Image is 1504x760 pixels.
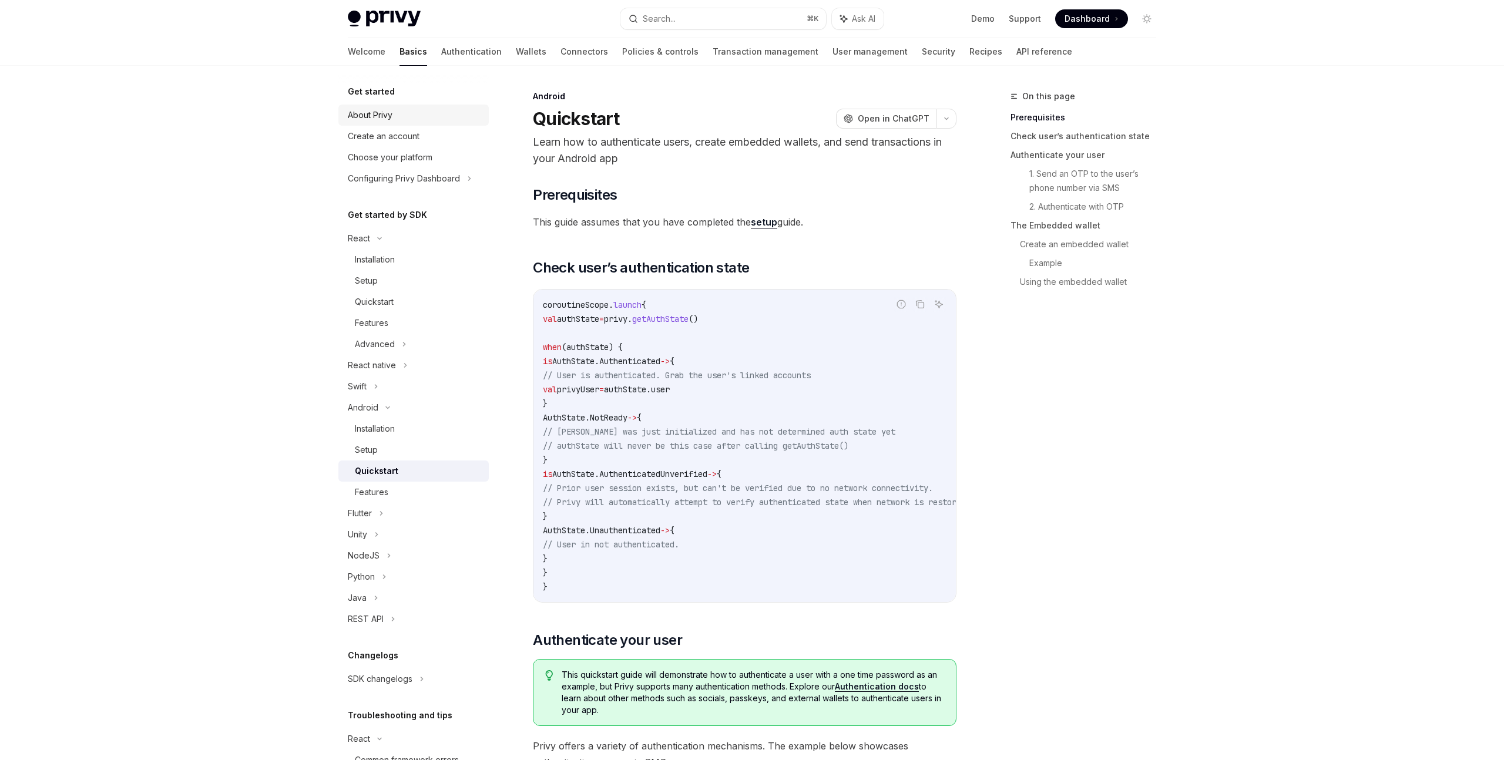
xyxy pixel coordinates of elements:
a: Authentication docs [835,681,919,692]
div: About Privy [348,108,392,122]
div: Installation [355,422,395,436]
div: Java [348,591,367,605]
span: launch [613,300,642,310]
a: API reference [1016,38,1072,66]
span: // [PERSON_NAME] was just initialized and has not determined auth state yet [543,426,895,437]
div: Quickstart [355,464,398,478]
svg: Tip [545,670,553,681]
span: Open in ChatGPT [858,113,929,125]
a: Dashboard [1055,9,1128,28]
a: Authentication [441,38,502,66]
a: Demo [971,13,995,25]
a: Support [1009,13,1041,25]
a: Transaction management [713,38,818,66]
a: User management [832,38,908,66]
span: -> [627,412,637,423]
a: Example [1029,254,1166,273]
div: Quickstart [355,295,394,309]
span: // Prior user session exists, but can't be verified due to no network connectivity. [543,483,933,493]
span: } [543,398,548,409]
span: Dashboard [1065,13,1110,25]
span: AuthState.AuthenticatedUnverified [552,469,707,479]
span: -> [660,525,670,536]
span: AuthState.Unauthenticated [543,525,660,536]
div: Setup [355,274,378,288]
span: On this page [1022,89,1075,103]
button: Ask AI [832,8,884,29]
span: val [543,314,557,324]
a: Quickstart [338,291,489,312]
a: Basics [399,38,427,66]
div: Advanced [355,337,395,351]
h5: Get started [348,85,395,99]
div: React [348,231,370,246]
a: Features [338,482,489,503]
a: 2. Authenticate with OTP [1029,197,1166,216]
button: Toggle dark mode [1137,9,1156,28]
span: ⌘ K [807,14,819,23]
span: -> [707,469,717,479]
span: Prerequisites [533,186,617,204]
div: Android [533,90,956,102]
div: Features [355,485,388,499]
div: React [348,732,370,746]
div: Choose your platform [348,150,432,164]
div: SDK changelogs [348,672,412,686]
span: { [717,469,721,479]
div: React native [348,358,396,372]
a: setup [751,216,777,228]
a: Security [922,38,955,66]
button: Ask AI [931,297,946,312]
div: Flutter [348,506,372,520]
a: Wallets [516,38,546,66]
div: Swift [348,379,367,394]
a: Quickstart [338,460,489,482]
div: Create an account [348,129,419,143]
span: { [670,356,674,366]
span: is [543,356,552,366]
p: Learn how to authenticate users, create embedded wallets, and send transactions in your Android app [533,134,956,167]
span: // User is authenticated. Grab the user's linked accounts [543,370,811,381]
div: NodeJS [348,549,380,563]
a: Setup [338,270,489,291]
h1: Quickstart [533,108,620,129]
span: } [543,567,548,578]
a: Choose your platform [338,147,489,168]
a: Policies & controls [622,38,699,66]
span: = [599,314,604,324]
a: Installation [338,418,489,439]
a: Setup [338,439,489,460]
a: The Embedded wallet [1010,216,1166,235]
div: Installation [355,253,395,267]
span: authState.user [604,384,670,395]
div: Setup [355,443,378,457]
span: } [543,511,548,522]
span: // authState will never be this case after calling getAuthState() [543,440,848,451]
button: Search...⌘K [620,8,826,29]
span: when [543,342,562,352]
h5: Troubleshooting and tips [348,708,452,722]
div: REST API [348,612,384,626]
a: Prerequisites [1010,108,1166,127]
span: { [642,300,646,310]
a: Features [338,312,489,334]
span: getAuthState [632,314,689,324]
span: (authState) { [562,342,623,352]
div: Search... [643,12,676,26]
span: Authenticate your user [533,631,682,650]
a: Using the embedded wallet [1020,273,1166,291]
span: AuthState.NotReady [543,412,627,423]
a: Welcome [348,38,385,66]
div: Android [348,401,378,415]
span: This guide assumes that you have completed the guide. [533,214,956,230]
span: privy. [604,314,632,324]
a: Create an embedded wallet [1020,235,1166,254]
a: 1. Send an OTP to the user’s phone number via SMS [1029,164,1166,197]
span: Ask AI [852,13,875,25]
button: Report incorrect code [894,297,909,312]
button: Open in ChatGPT [836,109,936,129]
span: -> [660,356,670,366]
a: Authenticate your user [1010,146,1166,164]
span: is [543,469,552,479]
span: privyUser [557,384,599,395]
